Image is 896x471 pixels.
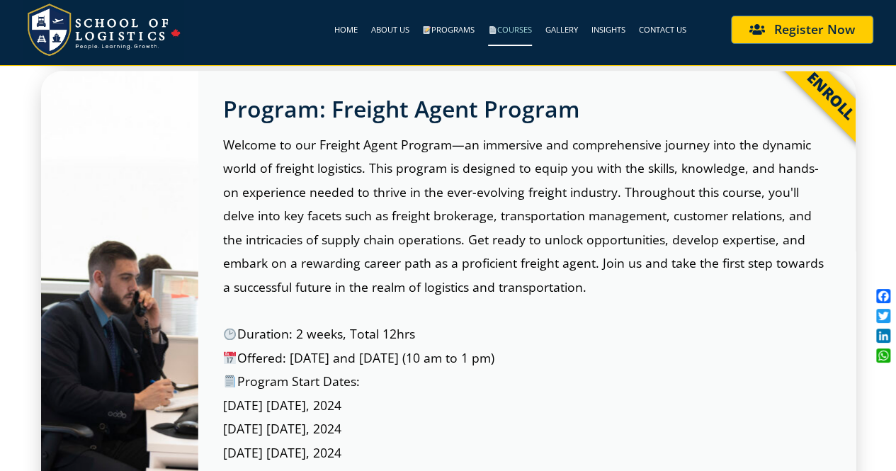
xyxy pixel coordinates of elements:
img: 📅 [224,351,237,364]
a: Insights [591,13,625,46]
span: Register Now [774,23,855,36]
img: 🗒️ [224,375,237,387]
a: Programs [422,13,475,46]
a: Gallery [545,13,578,46]
a: Facebook [873,286,893,306]
a: LinkedIn [873,326,893,346]
a: Register Now [731,16,873,44]
a: Courses [488,13,532,46]
a: About Us [370,13,409,46]
a: Home [334,13,357,46]
nav: Menu [183,13,686,46]
img: 📝 [423,26,431,34]
a: Contact Us [639,13,686,46]
img: 📄 [489,26,497,34]
a: WhatsApp [873,346,893,365]
h2: Program: Freight Agent Program [223,96,831,123]
img: 🕑 [224,328,237,341]
a: Twitter [873,306,893,326]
